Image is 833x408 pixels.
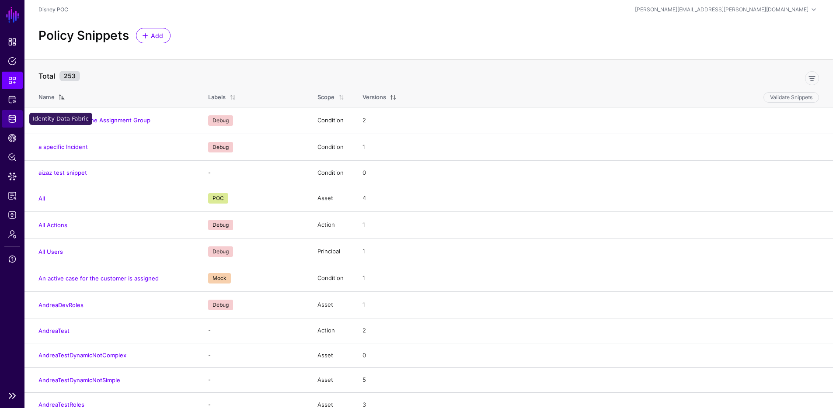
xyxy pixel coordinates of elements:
[2,225,23,243] a: Admin
[199,343,309,368] td: -
[38,248,63,255] a: All Users
[309,343,354,368] td: Asset
[361,247,367,256] div: 1
[208,273,231,284] span: Mock
[208,193,228,204] span: POC
[38,401,84,408] a: AndreaTestRoles
[2,33,23,51] a: Dashboard
[38,6,68,13] a: Disney POC
[361,274,367,283] div: 1
[2,187,23,204] a: Reports
[29,113,92,125] div: Identity Data Fabric
[317,93,335,102] div: Scope
[38,72,55,80] strong: Total
[361,376,368,384] div: 5
[8,211,17,219] span: Logs
[59,71,80,81] small: 253
[309,368,354,393] td: Asset
[38,301,84,308] a: AndreaDevRoles
[2,149,23,166] a: Policy Lens
[38,169,87,176] a: aizaz test snippet
[2,168,23,185] a: Data Lens
[208,115,233,126] span: Debug
[8,230,17,239] span: Admin
[38,327,70,334] a: AndreaTest
[309,160,354,185] td: Condition
[38,195,45,202] a: All
[354,343,833,368] td: 0
[208,300,233,310] span: Debug
[208,142,233,152] span: Debug
[38,93,55,102] div: Name
[8,153,17,162] span: Policy Lens
[354,160,833,185] td: 0
[208,220,233,230] span: Debug
[38,352,126,359] a: AndreaTestDynamicNotComplex
[309,185,354,212] td: Asset
[8,95,17,104] span: Protected Systems
[361,301,367,309] div: 1
[8,172,17,181] span: Data Lens
[150,31,164,40] span: Add
[38,221,67,228] a: All Actions
[8,38,17,46] span: Dashboard
[2,91,23,108] a: Protected Systems
[8,76,17,85] span: Snippets
[38,377,120,384] a: AndreaTestDynamicNotSimple
[2,72,23,89] a: Snippets
[8,134,17,142] span: CAEP Hub
[309,212,354,239] td: Action
[2,206,23,224] a: Logs
[361,116,368,125] div: 2
[199,368,309,393] td: -
[2,52,23,70] a: Policies
[8,191,17,200] span: Reports
[199,318,309,343] td: -
[38,117,150,124] a: (DNU) they are in the Assignment Group
[309,107,354,134] td: Condition
[309,318,354,343] td: Action
[199,160,309,185] td: -
[361,221,367,229] div: 1
[361,194,368,203] div: 4
[5,5,20,24] a: SGNL
[8,255,17,263] span: Support
[361,326,368,335] div: 2
[38,275,159,282] a: An active case for the customer is assigned
[763,92,819,103] button: Validate Snippets
[2,110,23,128] a: Identity Data Fabric
[38,28,129,43] h2: Policy Snippets
[635,6,809,14] div: [PERSON_NAME][EMAIL_ADDRESS][PERSON_NAME][DOMAIN_NAME]
[362,93,386,102] div: Versions
[2,129,23,147] a: CAEP Hub
[309,265,354,292] td: Condition
[8,57,17,66] span: Policies
[38,143,88,150] a: a specific Incident
[309,134,354,160] td: Condition
[8,114,17,123] span: Identity Data Fabric
[309,239,354,265] td: Principal
[309,292,354,318] td: Asset
[361,143,367,152] div: 1
[208,246,233,257] span: Debug
[208,93,226,102] div: Labels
